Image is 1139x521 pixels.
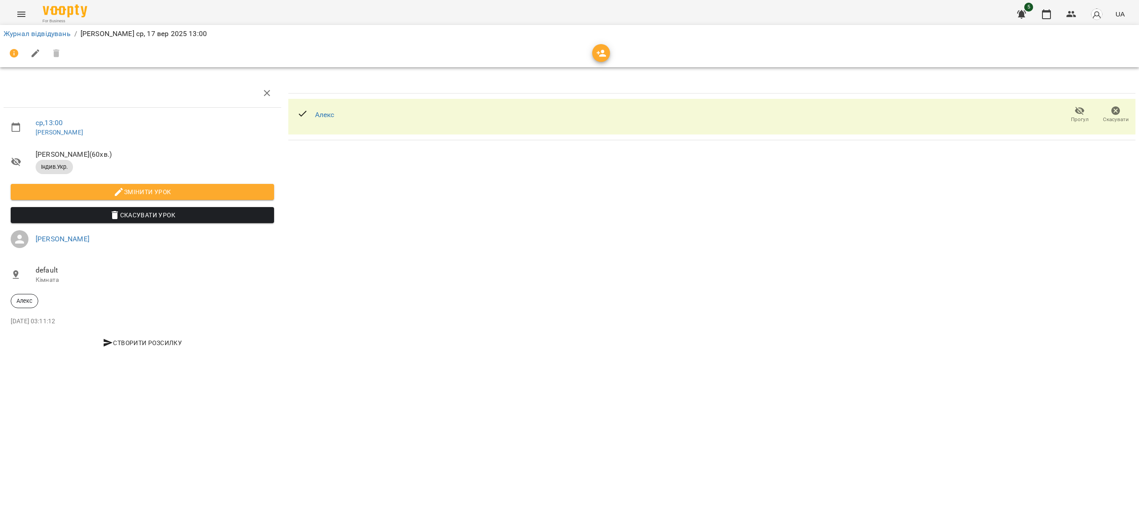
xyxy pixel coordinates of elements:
p: Кімната [36,276,274,285]
button: Прогул [1062,102,1098,127]
a: [PERSON_NAME] [36,235,89,243]
span: Індив.Укр. [36,163,73,171]
a: Журнал відвідувань [4,29,71,38]
span: Прогул [1071,116,1089,123]
span: Алекс [11,297,38,305]
span: UA [1115,9,1125,19]
nav: breadcrumb [4,28,1135,39]
span: Змінити урок [18,187,267,197]
span: Створити розсилку [14,338,271,348]
span: For Business [43,18,87,24]
span: 5 [1024,3,1033,12]
button: Скасувати [1098,102,1134,127]
a: [PERSON_NAME] [36,129,83,136]
img: avatar_s.png [1091,8,1103,20]
a: ср , 13:00 [36,118,63,127]
p: [PERSON_NAME] ср, 17 вер 2025 13:00 [81,28,207,39]
button: UA [1112,6,1128,22]
span: default [36,265,274,276]
img: Voopty Logo [43,4,87,17]
button: Створити розсилку [11,335,274,351]
button: Скасувати Урок [11,207,274,223]
li: / [74,28,77,39]
button: Menu [11,4,32,25]
span: [PERSON_NAME] ( 60 хв. ) [36,149,274,160]
span: Скасувати [1103,116,1129,123]
span: Скасувати Урок [18,210,267,220]
a: Алекс [315,110,335,119]
div: Алекс [11,294,38,308]
p: [DATE] 03:11:12 [11,317,274,326]
button: Змінити урок [11,184,274,200]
